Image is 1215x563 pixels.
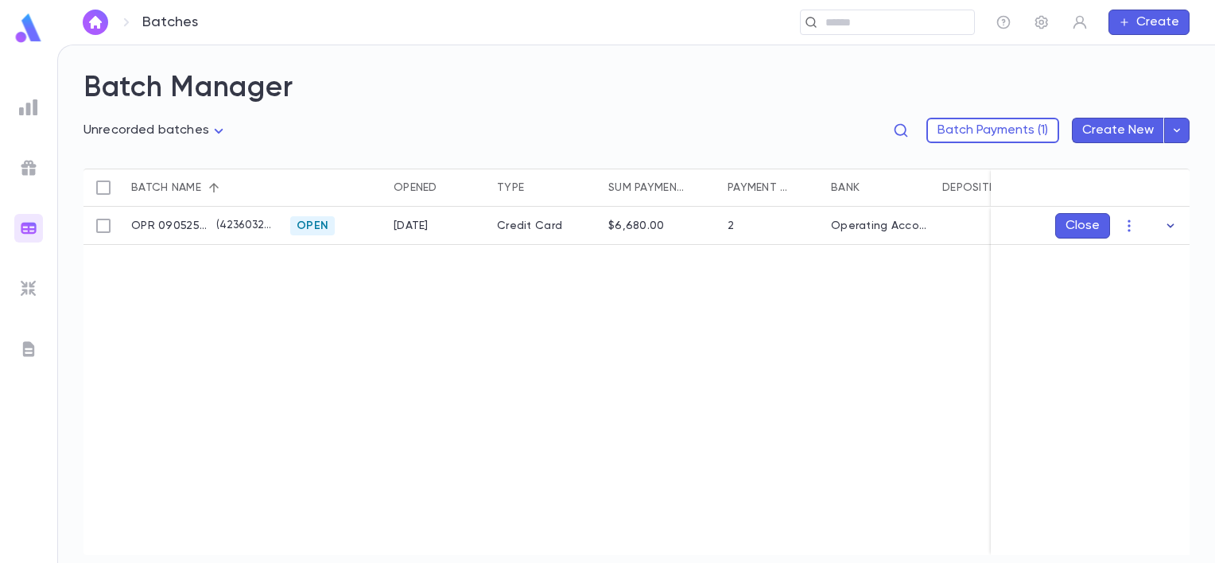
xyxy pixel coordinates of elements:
[83,71,1190,106] h2: Batch Manager
[489,207,600,245] div: Credit Card
[860,175,885,200] button: Sort
[131,169,201,207] div: Batch name
[19,98,38,117] img: reports_grey.c525e4749d1bce6a11f5fe2a8de1b229.svg
[13,13,45,44] img: logo
[19,279,38,298] img: imports_grey.530a8a0e642e233f2baf0ef88e8c9fcb.svg
[290,219,335,232] span: Open
[524,175,549,200] button: Sort
[942,169,1003,207] div: Deposited
[934,169,1038,207] div: Deposited
[608,169,686,207] div: Sum payments
[728,219,734,232] div: 2
[720,169,823,207] div: Payment qty
[437,175,463,200] button: Sort
[926,118,1059,143] button: Batch Payments (1)
[600,169,720,207] div: Sum payments
[83,118,228,143] div: Unrecorded batches
[83,124,209,137] span: Unrecorded batches
[823,169,934,207] div: Bank
[19,219,38,238] img: batches_gradient.0a22e14384a92aa4cd678275c0c39cc4.svg
[386,169,489,207] div: Opened
[201,175,227,200] button: Sort
[394,219,429,232] div: 9/5/2025
[19,340,38,359] img: letters_grey.7941b92b52307dd3b8a917253454ce1c.svg
[394,169,437,207] div: Opened
[489,169,600,207] div: Type
[831,169,860,207] div: Bank
[210,218,274,234] p: ( 42360324 )
[686,175,712,200] button: Sort
[608,219,665,232] div: $6,680.00
[1108,10,1190,35] button: Create
[728,169,790,207] div: Payment qty
[497,169,524,207] div: Type
[790,175,815,200] button: Sort
[86,16,105,29] img: home_white.a664292cf8c1dea59945f0da9f25487c.svg
[1055,213,1110,239] button: Close
[123,169,282,207] div: Batch name
[142,14,198,31] p: Batches
[1072,118,1164,143] button: Create New
[19,158,38,177] img: campaigns_grey.99e729a5f7ee94e3726e6486bddda8f1.svg
[831,219,926,232] div: Operating Account - New
[131,219,210,232] p: OPR 090525 a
